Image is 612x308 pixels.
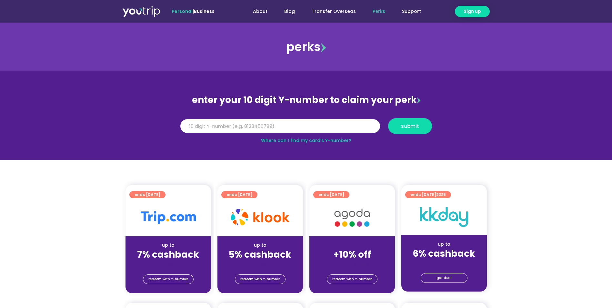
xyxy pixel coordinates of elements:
a: ends [DATE] [313,191,349,198]
span: redeem with Y-number [240,275,280,284]
strong: +10% off [333,248,371,261]
a: About [245,5,276,17]
a: Sign up [455,6,490,17]
div: up to [223,242,298,249]
input: 10 digit Y-number (e.g. 8123456789) [180,119,380,133]
span: Personal [172,8,193,15]
a: get deal [421,273,467,283]
span: redeem with Y-number [148,275,188,284]
span: ends [DATE] [135,191,160,198]
form: Y Number [180,118,432,139]
span: up to [346,242,358,248]
strong: 6% cashback [413,247,475,260]
a: ends [DATE] [129,191,166,198]
span: ends [DATE] [410,191,446,198]
button: submit [388,118,432,134]
strong: 5% cashback [229,248,291,261]
span: ends [DATE] [226,191,252,198]
div: up to [406,241,482,248]
span: redeem with Y-number [332,275,372,284]
a: Blog [276,5,303,17]
span: | [172,8,215,15]
div: (for stays only) [131,261,206,267]
span: Sign up [464,8,481,15]
a: redeem with Y-number [235,274,286,284]
div: (for stays only) [315,261,390,267]
a: redeem with Y-number [327,274,377,284]
a: ends [DATE]2025 [405,191,451,198]
a: Business [194,8,215,15]
a: Perks [364,5,394,17]
div: (for stays only) [406,260,482,266]
nav: Menu [232,5,429,17]
div: up to [131,242,206,249]
a: Transfer Overseas [303,5,364,17]
a: Support [394,5,429,17]
span: get deal [436,273,452,282]
div: enter your 10 digit Y-number to claim your perk [177,92,435,108]
div: (for stays only) [223,261,298,267]
span: ends [DATE] [318,191,344,198]
a: redeem with Y-number [143,274,194,284]
a: Where can I find my card’s Y-number? [261,137,351,144]
a: ends [DATE] [221,191,257,198]
span: 2025 [436,192,446,197]
strong: 7% cashback [137,248,199,261]
span: submit [401,124,419,128]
